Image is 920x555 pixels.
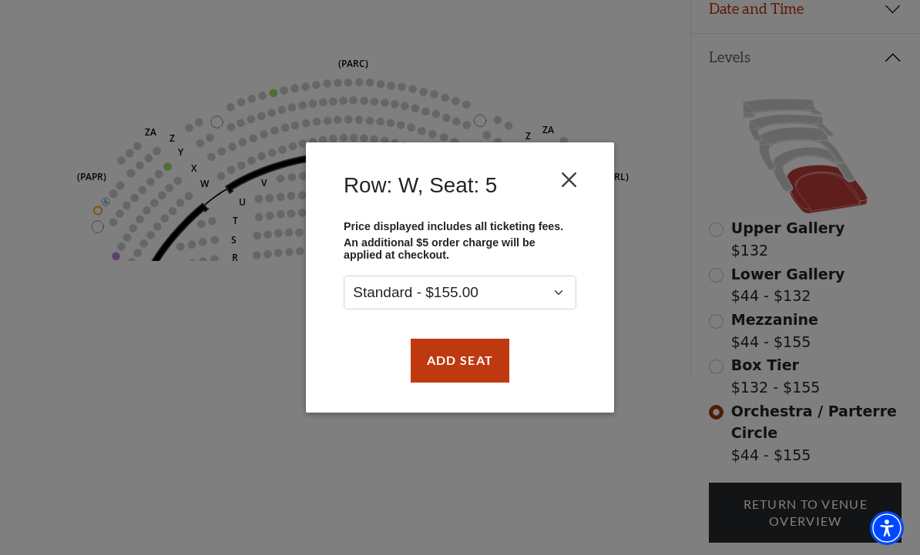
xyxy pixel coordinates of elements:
button: Close [555,165,584,195]
h4: Row: W, Seat: 5 [344,172,497,198]
button: Add Seat [411,339,509,382]
p: An additional $5 order charge will be applied at checkout. [344,236,576,261]
div: Accessibility Menu [870,511,904,545]
p: Price displayed includes all ticketing fees. [344,220,576,232]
